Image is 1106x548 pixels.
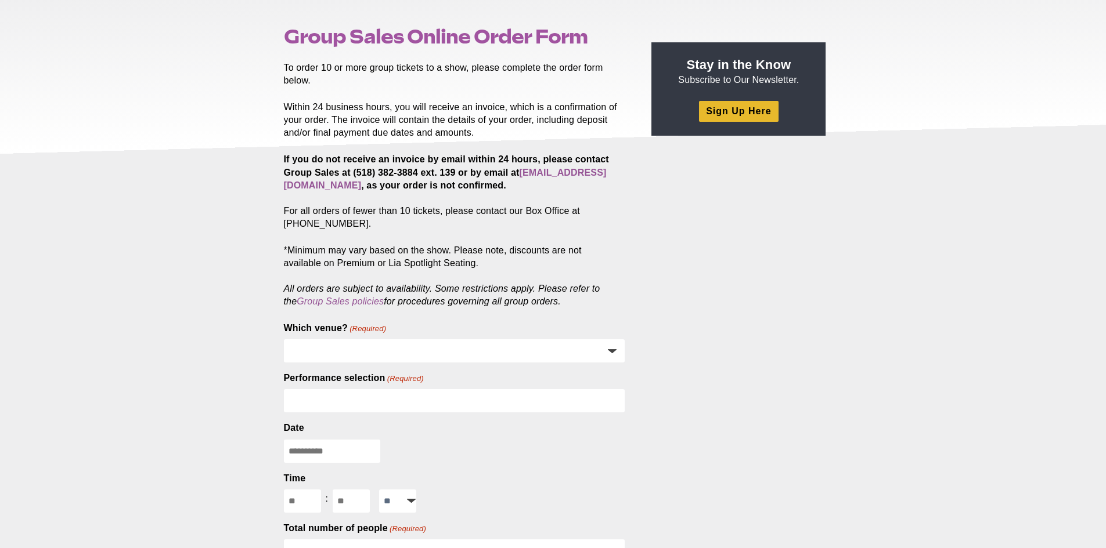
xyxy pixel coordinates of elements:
a: Group Sales policies [297,296,384,306]
strong: If you do not receive an invoice by email within 24 hours, please contact Group Sales at (518) 38... [284,154,609,190]
div: : [321,489,333,508]
span: (Required) [386,373,424,384]
h1: Group Sales Online Order Form [284,26,625,48]
label: Total number of people [284,522,427,535]
span: (Required) [388,524,426,534]
span: (Required) [349,324,387,334]
label: Performance selection [284,372,424,384]
a: [EMAIL_ADDRESS][DOMAIN_NAME] [284,168,607,190]
a: Sign Up Here [699,101,778,121]
p: For all orders of fewer than 10 tickets, please contact our Box Office at [PHONE_NUMBER]. [284,153,625,230]
label: Date [284,422,304,434]
p: Within 24 business hours, you will receive an invoice, which is a confirmation of your order. The... [284,101,625,139]
p: Subscribe to Our Newsletter. [665,56,812,86]
p: *Minimum may vary based on the show. Please note, discounts are not available on Premium or Lia S... [284,244,625,308]
label: Which venue? [284,322,387,335]
p: To order 10 or more group tickets to a show, please complete the order form below. [284,61,625,87]
strong: Stay in the Know [687,57,791,72]
em: All orders are subject to availability. Some restrictions apply. Please refer to the for procedur... [284,284,600,306]
legend: Time [284,472,306,485]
